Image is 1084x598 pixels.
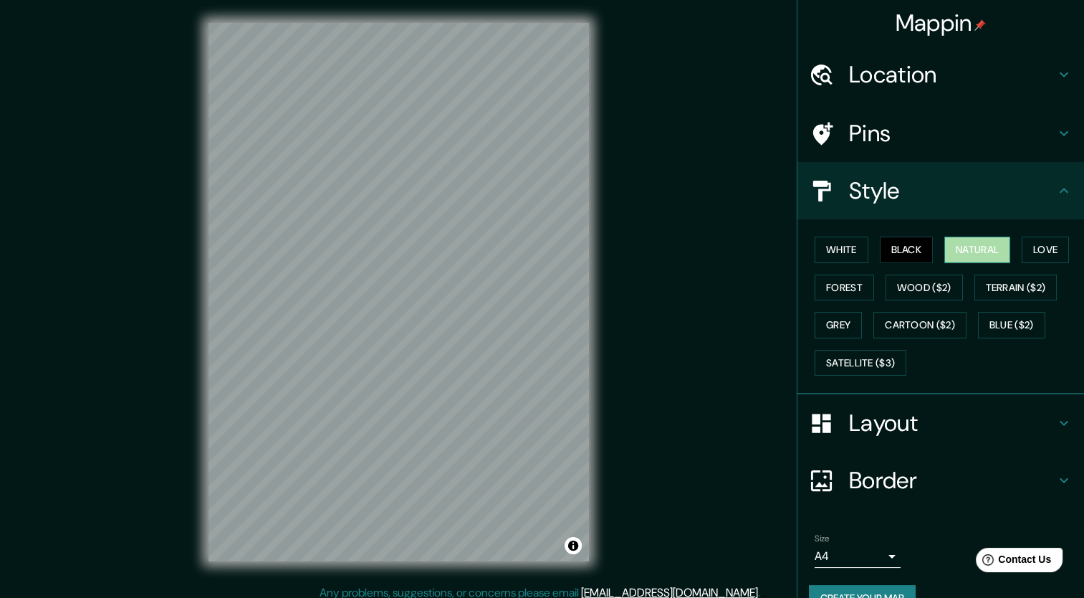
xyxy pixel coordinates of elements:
[974,275,1057,301] button: Terrain ($2)
[797,46,1084,103] div: Location
[815,312,862,338] button: Grey
[815,545,901,568] div: A4
[849,119,1055,148] h4: Pins
[1022,237,1069,263] button: Love
[849,466,1055,495] h4: Border
[815,275,874,301] button: Forest
[886,275,963,301] button: Wood ($2)
[797,162,1084,219] div: Style
[849,60,1055,89] h4: Location
[208,23,589,561] canvas: Map
[978,312,1045,338] button: Blue ($2)
[944,237,1010,263] button: Natural
[849,176,1055,205] h4: Style
[896,9,987,37] h4: Mappin
[815,533,830,545] label: Size
[873,312,967,338] button: Cartoon ($2)
[880,237,934,263] button: Black
[797,394,1084,452] div: Layout
[815,237,868,263] button: White
[797,452,1084,509] div: Border
[956,542,1068,582] iframe: Help widget launcher
[849,409,1055,437] h4: Layout
[565,537,582,554] button: Toggle attribution
[815,350,906,376] button: Satellite ($3)
[974,19,986,31] img: pin-icon.png
[797,105,1084,162] div: Pins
